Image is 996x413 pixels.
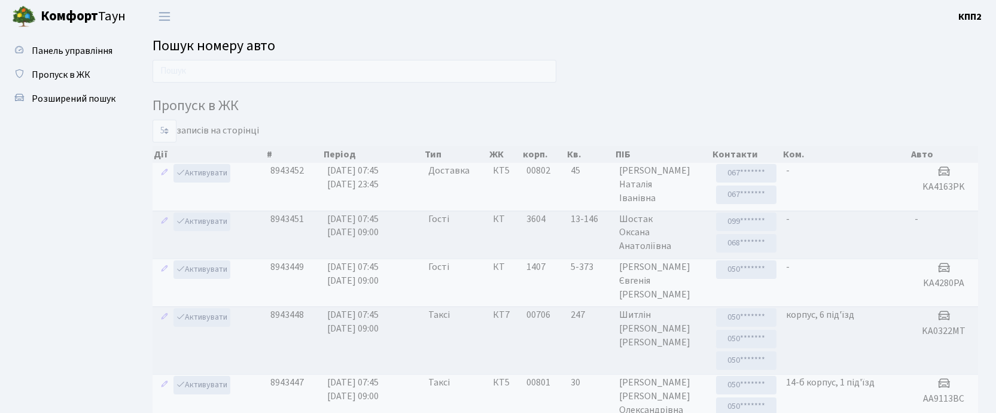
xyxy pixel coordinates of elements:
span: 45 [571,164,610,178]
a: Редагувати [157,164,172,183]
a: КПП2 [958,10,982,24]
span: - [786,260,790,274]
span: 247 [571,308,610,322]
span: 5-373 [571,260,610,274]
a: Розширений пошук [6,87,126,111]
span: 00706 [526,308,550,321]
span: КТ7 [493,308,517,322]
span: [DATE] 07:45 [DATE] 09:00 [327,212,379,239]
th: Контакти [711,146,782,163]
span: 13-146 [571,212,610,226]
span: [DATE] 07:45 [DATE] 23:45 [327,164,379,191]
h5: KA4280PA [915,278,973,289]
h4: Пропуск в ЖК [153,98,978,115]
input: Пошук [153,60,556,83]
a: Активувати [173,212,230,231]
span: 14-б корпус, 1 під'їзд [786,376,875,389]
span: 30 [571,376,610,390]
span: 00802 [526,164,550,177]
span: Гості [428,260,449,274]
a: Редагувати [157,308,172,327]
th: Авто [910,146,978,163]
th: Ком. [782,146,910,163]
a: Панель управління [6,39,126,63]
th: корп. [522,146,566,163]
span: 3604 [526,212,546,226]
span: - [786,164,790,177]
b: Комфорт [41,7,98,26]
span: [DATE] 07:45 [DATE] 09:00 [327,308,379,335]
span: 8943452 [270,164,304,177]
span: Розширений пошук [32,92,115,105]
span: КТ [493,212,517,226]
span: КТ [493,260,517,274]
span: Таун [41,7,126,27]
a: Активувати [173,376,230,394]
span: 8943451 [270,212,304,226]
img: logo.png [12,5,36,29]
a: Пропуск в ЖК [6,63,126,87]
th: Тип [424,146,488,163]
span: 8943447 [270,376,304,389]
span: 8943449 [270,260,304,274]
h5: KA4163PK [915,181,973,193]
span: - [915,212,918,226]
span: [DATE] 07:45 [DATE] 09:00 [327,260,379,287]
th: Кв. [566,146,614,163]
button: Переключити навігацію [150,7,179,26]
span: Панель управління [32,44,112,57]
span: Гості [428,212,449,226]
a: Редагувати [157,376,172,394]
span: 00801 [526,376,550,389]
span: Шитлін [PERSON_NAME] [PERSON_NAME] [619,308,706,350]
span: Пошук номеру авто [153,35,275,56]
th: ПІБ [614,146,711,163]
a: Активувати [173,260,230,279]
th: Дії [153,146,266,163]
a: Активувати [173,308,230,327]
span: Таксі [428,308,450,322]
select: записів на сторінці [153,120,176,142]
h5: KA0322MT [915,326,973,337]
span: корпус, 6 під'їзд [786,308,854,321]
th: ЖК [488,146,522,163]
span: Доставка [428,164,470,178]
span: КТ5 [493,376,517,390]
span: [PERSON_NAME] Наталія Іванівна [619,164,706,205]
span: - [786,212,790,226]
span: КТ5 [493,164,517,178]
label: записів на сторінці [153,120,259,142]
a: Редагувати [157,212,172,231]
span: [DATE] 07:45 [DATE] 09:00 [327,376,379,403]
span: 8943448 [270,308,304,321]
a: Редагувати [157,260,172,279]
a: Активувати [173,164,230,183]
span: 1407 [526,260,546,274]
span: Таксі [428,376,450,390]
h5: AA9113BC [915,393,973,405]
b: КПП2 [958,10,982,23]
span: [PERSON_NAME] Євгенія [PERSON_NAME] [619,260,706,302]
th: # [266,146,322,163]
span: Пропуск в ЖК [32,68,90,81]
th: Період [322,146,424,163]
span: Шостак Оксана Анатоліївна [619,212,706,254]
